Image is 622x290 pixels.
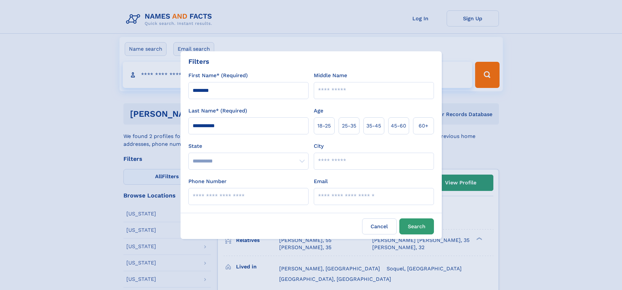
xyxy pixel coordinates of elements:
label: City [314,142,324,150]
label: First Name* (Required) [188,72,248,79]
span: 18‑25 [317,122,331,130]
label: State [188,142,309,150]
label: Last Name* (Required) [188,107,247,115]
label: Phone Number [188,178,227,185]
span: 25‑35 [342,122,356,130]
label: Cancel [362,218,397,234]
span: 45‑60 [391,122,406,130]
label: Email [314,178,328,185]
button: Search [399,218,434,234]
div: Filters [188,57,209,66]
label: Middle Name [314,72,347,79]
span: 35‑45 [366,122,381,130]
label: Age [314,107,323,115]
span: 60+ [419,122,428,130]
